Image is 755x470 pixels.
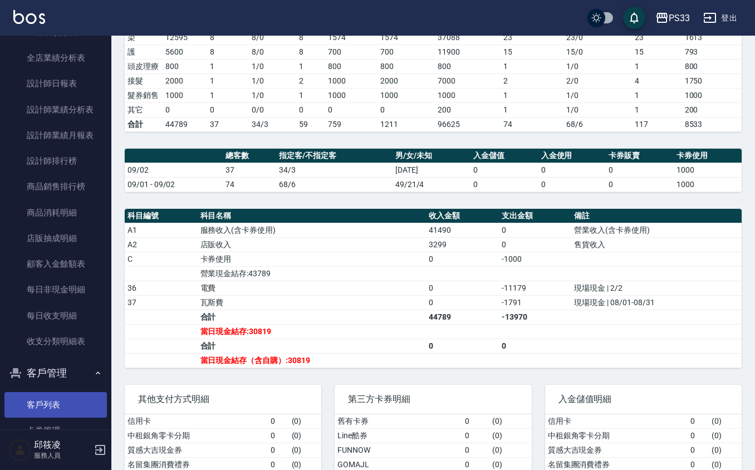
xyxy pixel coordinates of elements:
[545,428,688,443] td: 中租銀角零卡分期
[223,177,276,192] td: 74
[198,252,426,266] td: 卡券使用
[296,74,325,88] td: 2
[125,102,163,117] td: 其它
[4,97,107,123] a: 設計師業績分析表
[125,88,163,102] td: 髮券銷售
[571,209,742,223] th: 備註
[125,74,163,88] td: 接髮
[325,88,377,102] td: 1000
[223,163,276,177] td: 37
[34,439,91,451] h5: 邱筱凌
[198,353,426,368] td: 當日現金結存（含自購）:30819
[13,10,45,24] img: Logo
[426,252,499,266] td: 0
[4,200,107,226] a: 商品消耗明細
[348,394,518,405] span: 第三方卡券明細
[198,324,426,339] td: 當日現金結存:30819
[499,295,572,310] td: -1791
[377,59,435,74] td: 800
[688,428,709,443] td: 0
[4,226,107,251] a: 店販抽成明細
[499,223,572,237] td: 0
[435,117,501,131] td: 96625
[563,102,632,117] td: 1 / 0
[4,303,107,329] a: 每日收支明細
[632,117,682,131] td: 117
[163,59,207,74] td: 800
[709,443,742,457] td: ( 0 )
[289,443,322,457] td: ( 0 )
[207,117,249,131] td: 37
[426,339,499,353] td: 0
[393,149,470,163] th: 男/女/未知
[207,59,249,74] td: 1
[335,443,462,457] td: FUNNOW
[435,30,501,45] td: 37088
[571,237,742,252] td: 售貨收入
[268,443,289,457] td: 0
[249,59,296,74] td: 1 / 0
[325,59,377,74] td: 800
[125,59,163,74] td: 頭皮理療
[125,223,198,237] td: A1
[426,237,499,252] td: 3299
[377,74,435,88] td: 2000
[296,45,325,59] td: 8
[499,237,572,252] td: 0
[4,71,107,96] a: 設計師日報表
[377,88,435,102] td: 1000
[632,59,682,74] td: 1
[163,117,207,131] td: 44789
[499,281,572,295] td: -11179
[470,149,538,163] th: 入金儲值
[163,102,207,117] td: 0
[462,414,489,429] td: 0
[296,88,325,102] td: 1
[163,88,207,102] td: 1000
[296,117,325,131] td: 59
[207,74,249,88] td: 1
[125,117,163,131] td: 合計
[163,30,207,45] td: 12595
[9,439,31,461] img: Person
[426,295,499,310] td: 0
[4,277,107,302] a: 每日非現金明細
[426,310,499,324] td: 44789
[4,392,107,418] a: 客戶列表
[4,418,107,443] a: 卡券管理
[563,88,632,102] td: 1 / 0
[4,45,107,71] a: 全店業績分析表
[606,177,674,192] td: 0
[207,30,249,45] td: 8
[571,295,742,310] td: 現場現金 | 08/01-08/31
[163,45,207,59] td: 5600
[125,149,742,192] table: a dense table
[393,177,470,192] td: 49/21/4
[571,223,742,237] td: 營業收入(含卡券使用)
[198,223,426,237] td: 服務收入(含卡券使用)
[198,266,426,281] td: 營業現金結存:43789
[125,30,163,45] td: 染
[276,163,392,177] td: 34/3
[499,310,572,324] td: -13970
[163,74,207,88] td: 2000
[571,281,742,295] td: 現場現金 | 2/2
[470,163,538,177] td: 0
[335,428,462,443] td: Line酷券
[632,74,682,88] td: 4
[296,30,325,45] td: 8
[501,45,564,59] td: 15
[377,117,435,131] td: 1211
[377,30,435,45] td: 1574
[501,74,564,88] td: 2
[538,149,606,163] th: 入金使用
[198,295,426,310] td: 瓦斯費
[489,414,532,429] td: ( 0 )
[325,45,377,59] td: 700
[198,237,426,252] td: 店販收入
[623,7,645,29] button: save
[545,443,688,457] td: 質感大吉現金券
[249,102,296,117] td: 0 / 0
[125,237,198,252] td: A2
[470,177,538,192] td: 0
